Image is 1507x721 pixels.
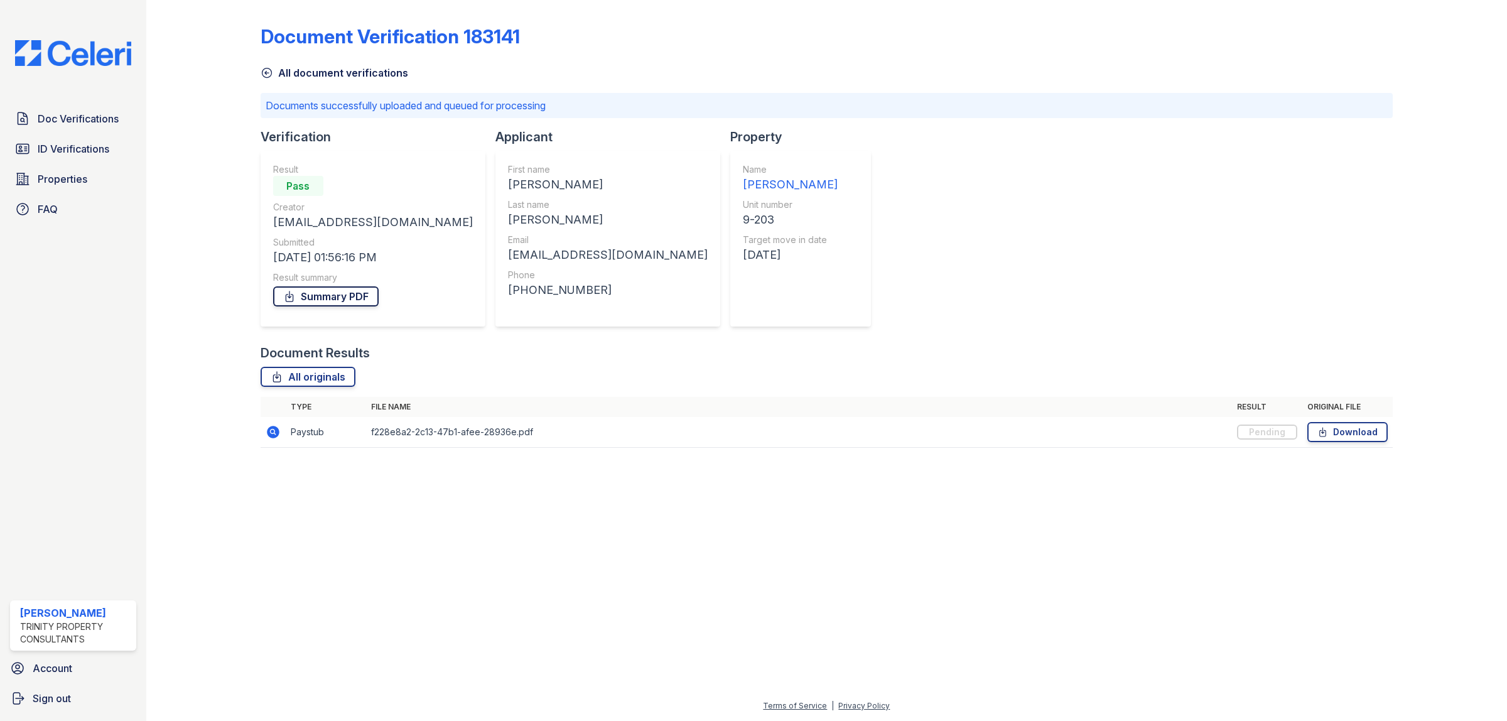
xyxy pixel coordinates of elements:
div: [DATE] 01:56:16 PM [273,249,473,266]
a: All document verifications [261,65,408,80]
div: Last name [508,198,708,211]
div: Unit number [743,198,838,211]
div: Email [508,234,708,246]
span: Doc Verifications [38,111,119,126]
div: Pass [273,176,323,196]
span: Account [33,661,72,676]
td: f228e8a2-2c13-47b1-afee-28936e.pdf [366,417,1232,448]
div: Document Verification 183141 [261,25,520,48]
span: Properties [38,171,87,187]
div: [DATE] [743,246,838,264]
div: [EMAIL_ADDRESS][DOMAIN_NAME] [508,246,708,264]
a: Name [PERSON_NAME] [743,163,838,193]
div: First name [508,163,708,176]
div: | [831,701,834,710]
div: [EMAIL_ADDRESS][DOMAIN_NAME] [273,214,473,231]
a: All originals [261,367,355,387]
div: Result [273,163,473,176]
p: Documents successfully uploaded and queued for processing [266,98,1388,113]
a: Sign out [5,686,141,711]
div: Creator [273,201,473,214]
span: Sign out [33,691,71,706]
div: Pending [1237,425,1297,440]
div: Phone [508,269,708,281]
th: File name [366,397,1232,417]
a: Summary PDF [273,286,379,306]
img: CE_Logo_Blue-a8612792a0a2168367f1c8372b55b34899dd931a85d93a1a3d3e32e68fde9ad4.png [5,40,141,66]
div: [PERSON_NAME] [508,176,708,193]
th: Original file [1302,397,1393,417]
div: [PHONE_NUMBER] [508,281,708,299]
div: Property [730,128,881,146]
a: ID Verifications [10,136,136,161]
a: FAQ [10,197,136,222]
div: Verification [261,128,495,146]
a: Account [5,656,141,681]
a: Privacy Policy [838,701,890,710]
th: Result [1232,397,1302,417]
a: Properties [10,166,136,192]
td: Paystub [286,417,366,448]
div: [PERSON_NAME] [743,176,838,193]
div: Submitted [273,236,473,249]
a: Terms of Service [763,701,827,710]
div: Result summary [273,271,473,284]
div: 9-203 [743,211,838,229]
a: Download [1307,422,1388,442]
div: Applicant [495,128,730,146]
span: ID Verifications [38,141,109,156]
div: Document Results [261,344,370,362]
a: Doc Verifications [10,106,136,131]
div: Trinity Property Consultants [20,621,131,646]
div: [PERSON_NAME] [508,211,708,229]
th: Type [286,397,366,417]
div: Name [743,163,838,176]
div: [PERSON_NAME] [20,605,131,621]
div: Target move in date [743,234,838,246]
span: FAQ [38,202,58,217]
